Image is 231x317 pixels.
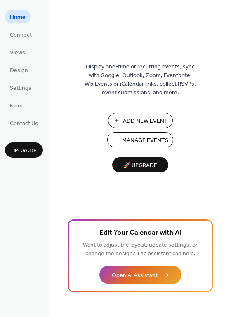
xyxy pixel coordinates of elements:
[112,271,158,280] span: Open AI Assistant
[5,28,37,41] a: Connect
[10,84,31,93] span: Settings
[108,113,173,128] button: Add New Event
[5,116,43,130] a: Contact Us
[99,266,181,284] button: Open AI Assistant
[5,98,28,112] a: Form
[11,147,37,155] span: Upgrade
[10,66,28,75] span: Design
[85,63,196,97] span: Display one-time or recurring events, sync with Google, Outlook, Zoom, Eventbrite, Wix Events or ...
[5,142,43,158] button: Upgrade
[10,119,38,128] span: Contact Us
[112,157,168,172] button: 🚀 Upgrade
[123,117,168,126] span: Add New Event
[122,136,168,145] span: Manage Events
[5,81,36,94] a: Settings
[10,102,23,110] span: Form
[83,240,198,259] span: Want to adjust the layout, update settings, or change the design? The assistant can help.
[107,132,173,147] button: Manage Events
[10,13,26,22] span: Home
[5,63,33,77] a: Design
[10,31,32,40] span: Connect
[117,160,163,171] span: 🚀 Upgrade
[5,45,30,59] a: Views
[5,10,31,23] a: Home
[99,227,181,239] span: Edit Your Calendar with AI
[10,49,25,57] span: Views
